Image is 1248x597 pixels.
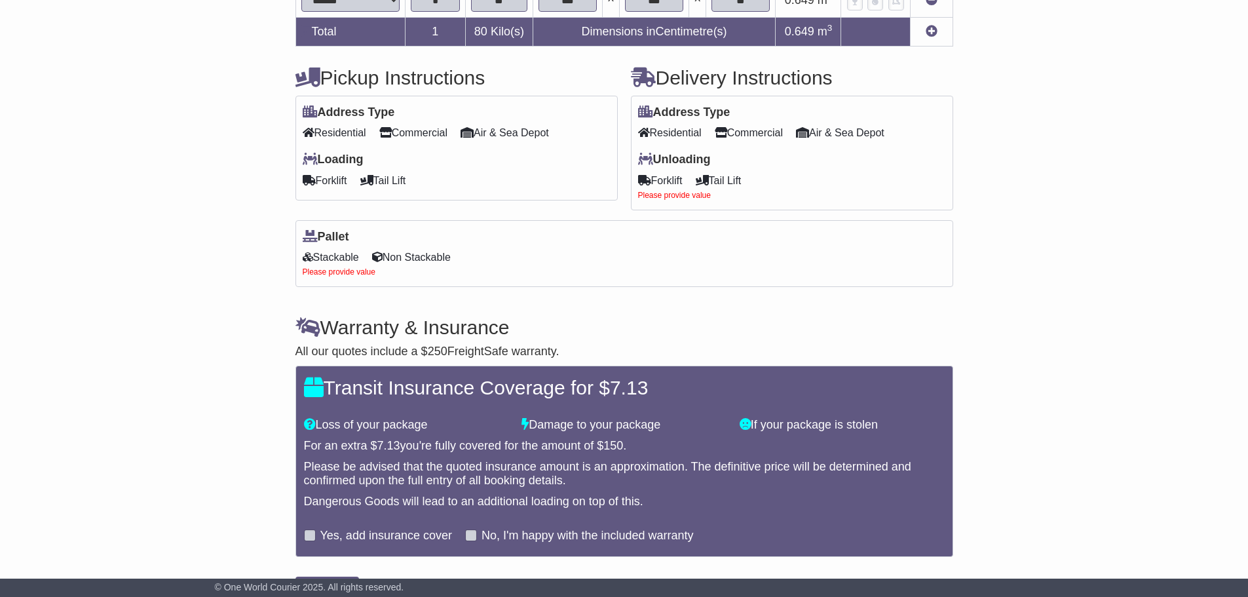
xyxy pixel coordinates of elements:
span: Stackable [303,247,359,267]
span: Tail Lift [360,170,406,191]
span: Forklift [638,170,683,191]
span: Commercial [379,123,447,143]
label: Pallet [303,230,349,244]
div: All our quotes include a $ FreightSafe warranty. [295,345,953,359]
span: Residential [303,123,366,143]
div: For an extra $ you're fully covered for the amount of $ . [304,439,945,453]
span: 80 [474,25,487,38]
div: Loss of your package [297,418,516,433]
span: 7.13 [610,377,648,398]
span: © One World Courier 2025. All rights reserved. [215,582,404,592]
span: 0.649 [785,25,814,38]
span: 7.13 [377,439,400,452]
label: Loading [303,153,364,167]
span: 250 [428,345,447,358]
div: Dangerous Goods will lead to an additional loading on top of this. [304,495,945,509]
td: Dimensions in Centimetre(s) [533,17,776,46]
label: Address Type [303,106,395,120]
sup: 3 [827,23,833,33]
div: Please provide value [303,267,946,277]
span: Forklift [303,170,347,191]
span: Residential [638,123,702,143]
td: 1 [405,17,466,46]
div: Please provide value [638,191,946,200]
label: Unloading [638,153,711,167]
label: Address Type [638,106,730,120]
div: Please be advised that the quoted insurance amount is an approximation. The definitive price will... [304,460,945,488]
span: Air & Sea Depot [461,123,549,143]
span: m [818,25,833,38]
a: Add new item [926,25,937,38]
h4: Pickup Instructions [295,67,618,88]
span: Tail Lift [696,170,742,191]
td: Total [295,17,405,46]
label: Yes, add insurance cover [320,529,452,543]
h4: Transit Insurance Coverage for $ [304,377,945,398]
h4: Delivery Instructions [631,67,953,88]
div: Damage to your package [515,418,733,433]
div: If your package is stolen [733,418,951,433]
label: No, I'm happy with the included warranty [482,529,694,543]
td: Kilo(s) [466,17,533,46]
span: Commercial [715,123,783,143]
h4: Warranty & Insurance [295,317,953,338]
span: 150 [603,439,623,452]
span: Air & Sea Depot [796,123,884,143]
span: Non Stackable [372,247,451,267]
